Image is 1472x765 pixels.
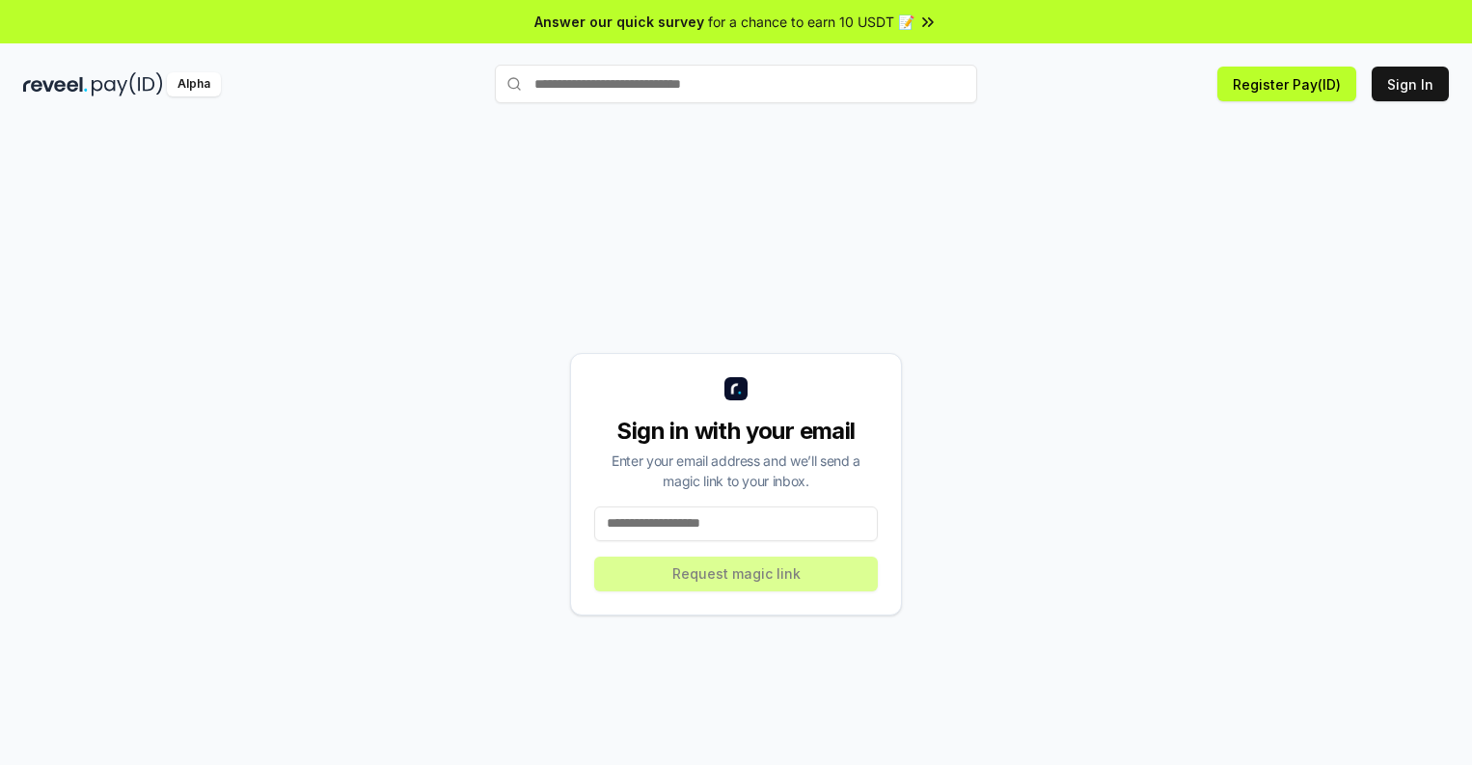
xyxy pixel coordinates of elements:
img: pay_id [92,72,163,96]
button: Register Pay(ID) [1217,67,1356,101]
div: Sign in with your email [594,416,878,447]
img: reveel_dark [23,72,88,96]
span: Answer our quick survey [534,12,704,32]
div: Alpha [167,72,221,96]
img: logo_small [724,377,748,400]
div: Enter your email address and we’ll send a magic link to your inbox. [594,451,878,491]
button: Sign In [1372,67,1449,101]
span: for a chance to earn 10 USDT 📝 [708,12,914,32]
